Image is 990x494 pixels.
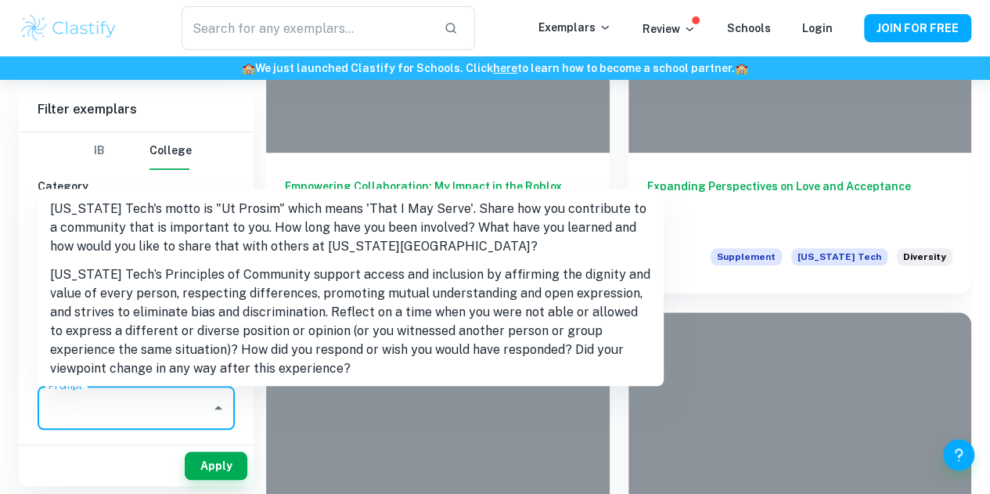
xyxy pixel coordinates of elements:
h6: Category [38,178,235,195]
button: Help and Feedback [943,439,974,471]
img: Clastify logo [19,13,118,44]
button: JOIN FOR FREE [864,14,971,42]
li: [US_STATE] Tech's motto is "Ut Prosim" which means 'That I May Serve'. Share how you contribute t... [38,195,664,261]
h6: We just launched Clastify for Schools. Click to learn how to become a school partner. [3,59,987,77]
span: Diversity [903,250,946,264]
button: IB [81,132,118,170]
span: 🏫 [735,62,748,74]
a: Login [802,22,833,34]
li: [US_STATE] Tech’s Principles of Community support access and inclusion by affirming the dignity a... [38,261,664,383]
button: College [149,132,192,170]
h6: Empowering Collaboration: My Impact in the Roblox Developer Community [285,178,591,229]
a: Schools [727,22,771,34]
div: Filter type choice [81,132,192,170]
button: Close [207,397,229,419]
li: Share a time when you were most proud of yourself either as a role model or when you displayed yo... [38,383,664,449]
div: Virginia Tech’s Principles of Community support access and inclusion by affirming the dignity and... [897,248,952,275]
span: 🏫 [242,62,255,74]
span: Supplement [711,248,782,265]
a: here [493,62,517,74]
h6: Filter exemplars [19,88,254,132]
p: Exemplars [538,19,611,36]
input: Search for any exemplars... [182,6,432,50]
p: Review [643,20,696,38]
span: [US_STATE] Tech [791,248,887,265]
button: Apply [185,452,247,480]
h6: Expanding Perspectives on Love and Acceptance [647,178,953,229]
